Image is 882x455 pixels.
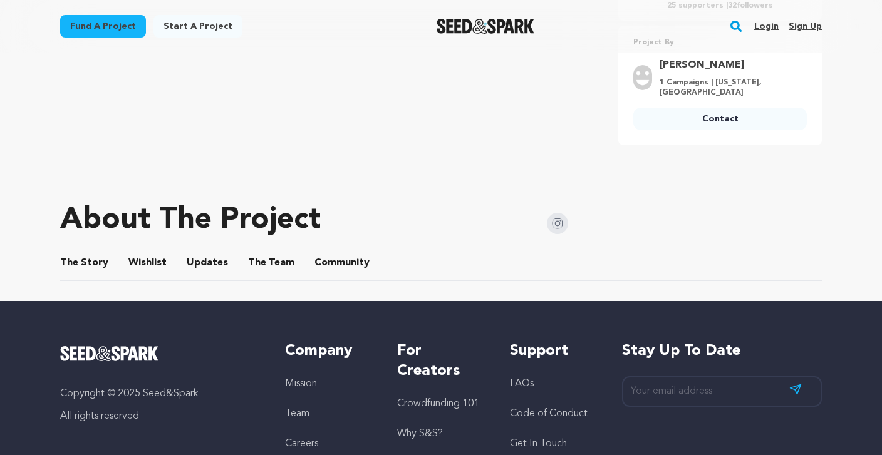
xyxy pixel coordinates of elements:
a: Get In Touch [510,439,567,449]
p: 1 Campaigns | [US_STATE], [GEOGRAPHIC_DATA] [660,78,799,98]
a: Why S&S? [397,429,443,439]
p: Copyright © 2025 Seed&Spark [60,386,260,401]
h5: Company [285,341,372,361]
span: The [248,255,266,270]
a: Fund a project [60,15,146,38]
a: Seed&Spark Homepage [60,346,260,361]
input: Your email address [622,376,822,407]
a: Login [754,16,779,36]
span: Story [60,255,108,270]
img: Seed&Spark Instagram Icon [547,213,568,234]
img: Seed&Spark Logo [60,346,158,361]
p: All rights reserved [60,409,260,424]
span: Community [314,255,370,270]
a: Code of Conduct [510,409,588,419]
a: Contact [633,108,807,130]
span: The [60,255,78,270]
img: Seed&Spark Logo Dark Mode [437,19,535,34]
img: user.png [633,65,652,90]
a: Mission [285,379,317,389]
h5: For Creators [397,341,484,381]
span: Updates [187,255,228,270]
a: Careers [285,439,318,449]
a: Crowdfunding 101 [397,399,479,409]
a: Goto Hayley Bensmiller profile [660,58,799,73]
a: Team [285,409,309,419]
a: FAQs [510,379,534,389]
a: Sign up [789,16,822,36]
span: Wishlist [128,255,167,270]
a: Start a project [153,15,242,38]
h5: Support [510,341,597,361]
h5: Stay up to date [622,341,822,361]
h1: About The Project [60,205,321,235]
a: Seed&Spark Homepage [437,19,535,34]
span: Team [248,255,294,270]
